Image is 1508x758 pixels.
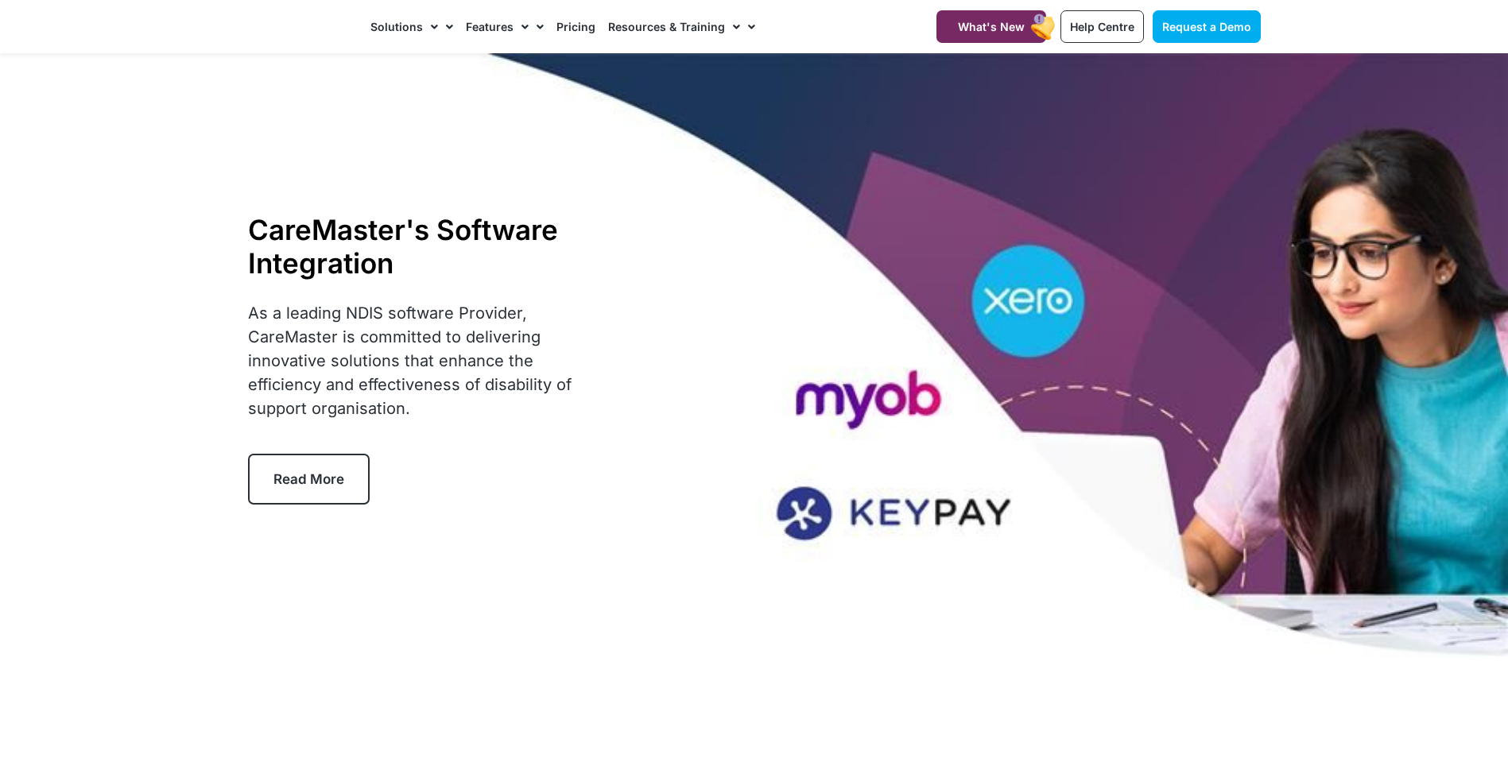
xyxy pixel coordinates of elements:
span: Help Centre [1070,20,1134,33]
a: Help Centre [1060,10,1144,43]
a: What's New [936,10,1046,43]
a: Request a Demo [1153,10,1261,43]
h1: CareMaster's Software Integration [248,213,592,280]
span: What's New [958,20,1025,33]
p: As a leading NDIS software Provider, CareMaster is committed to delivering innovative solutions t... [248,301,592,420]
span: Read More [273,471,344,487]
img: CareMaster Logo [248,15,355,39]
span: Request a Demo [1162,20,1251,33]
a: Read More [248,454,370,505]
